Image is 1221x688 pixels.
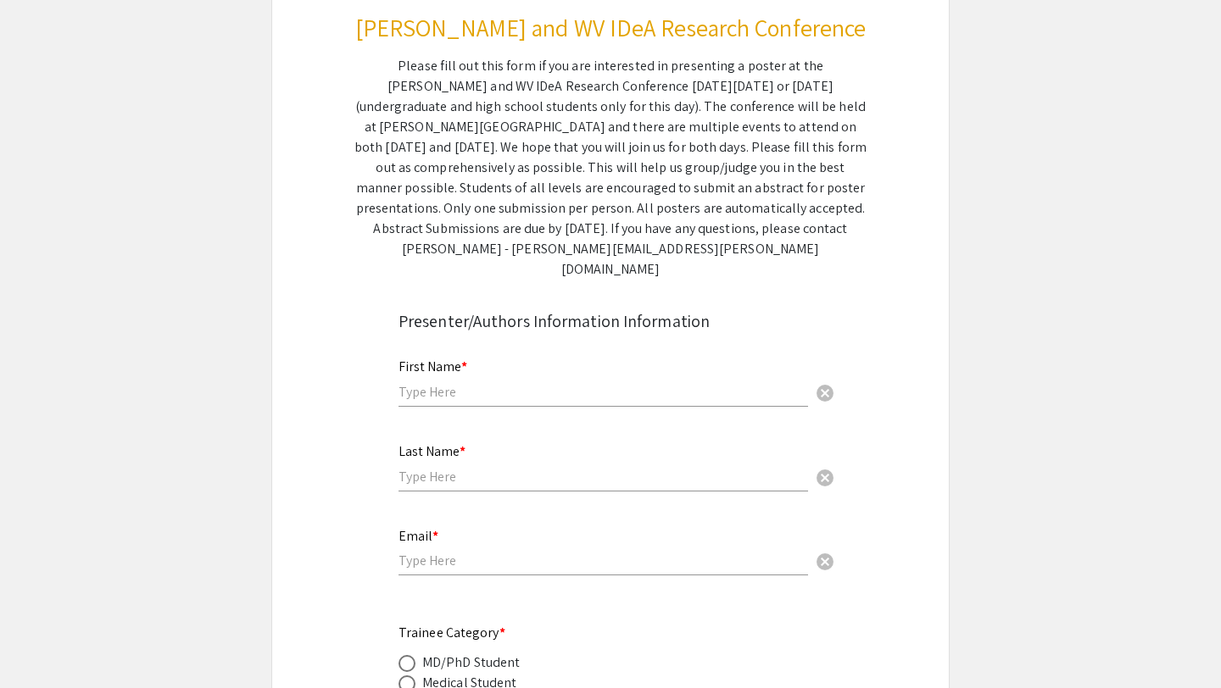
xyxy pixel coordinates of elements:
[815,468,835,488] span: cancel
[422,652,520,673] div: MD/PhD Student
[399,358,467,375] mat-label: First Name
[808,375,842,408] button: Clear
[815,552,835,572] span: cancel
[815,383,835,403] span: cancel
[399,442,466,460] mat-label: Last Name
[354,56,867,280] div: Please fill out this form if you are interested in presenting a poster at the [PERSON_NAME] and W...
[399,383,808,401] input: Type Here
[808,544,842,578] button: Clear
[399,552,808,569] input: Type Here
[399,624,505,641] mat-label: Trainee Category
[13,612,72,675] iframe: Chat
[808,459,842,493] button: Clear
[399,527,438,545] mat-label: Email
[399,308,822,334] div: Presenter/Authors Information Information
[354,14,867,42] h3: [PERSON_NAME] and WV IDeA Research Conference
[399,468,808,485] input: Type Here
